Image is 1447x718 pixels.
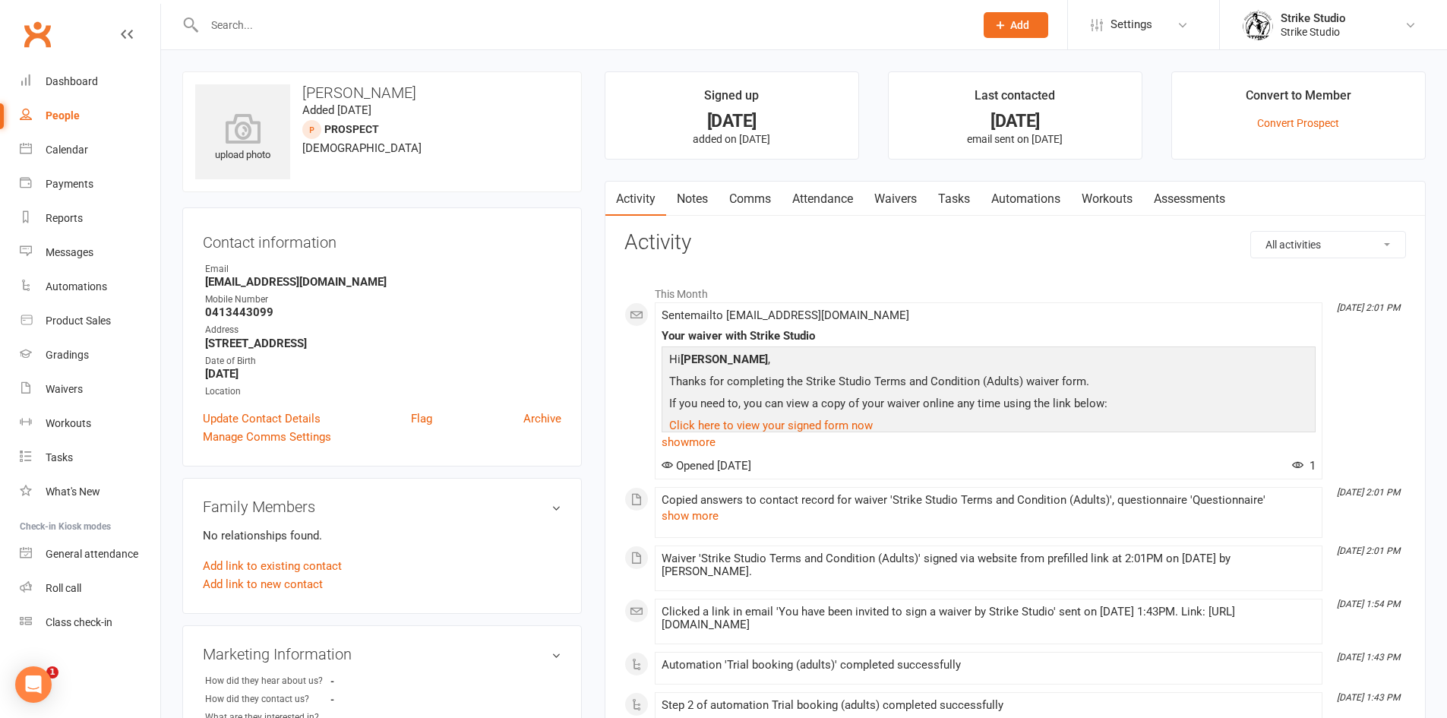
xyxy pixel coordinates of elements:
[619,133,845,145] p: added on [DATE]
[205,367,561,381] strong: [DATE]
[669,419,873,432] a: Click here to view your signed form now
[975,86,1055,113] div: Last contacted
[1292,459,1316,473] span: 1
[20,201,160,236] a: Reports
[902,113,1128,129] div: [DATE]
[20,372,160,406] a: Waivers
[205,354,561,368] div: Date of Birth
[203,527,561,545] p: No relationships found.
[681,353,768,366] strong: [PERSON_NAME]
[662,507,719,525] button: show more
[20,99,160,133] a: People
[46,212,83,224] div: Reports
[1337,599,1400,609] i: [DATE] 1:54 PM
[1337,692,1400,703] i: [DATE] 1:43 PM
[1071,182,1143,217] a: Workouts
[523,410,561,428] a: Archive
[302,141,422,155] span: [DEMOGRAPHIC_DATA]
[662,699,1316,712] div: Step 2 of automation Trial booking (adults) completed successfully
[20,606,160,640] a: Class kiosk mode
[46,75,98,87] div: Dashboard
[330,694,418,705] strong: -
[205,293,561,307] div: Mobile Number
[200,14,964,36] input: Search...
[46,417,91,429] div: Workouts
[46,548,138,560] div: General attendance
[20,304,160,338] a: Product Sales
[1337,546,1400,556] i: [DATE] 2:01 PM
[205,262,561,277] div: Email
[1243,10,1273,40] img: thumb_image1723780799.png
[1143,182,1236,217] a: Assessments
[46,451,73,463] div: Tasks
[1281,25,1346,39] div: Strike Studio
[203,410,321,428] a: Update Contact Details
[20,475,160,509] a: What's New
[195,84,569,101] h3: [PERSON_NAME]
[1246,86,1351,113] div: Convert to Member
[205,323,561,337] div: Address
[205,337,561,350] strong: [STREET_ADDRESS]
[665,350,1312,372] p: Hi ,
[782,182,864,217] a: Attendance
[46,109,80,122] div: People
[619,113,845,129] div: [DATE]
[20,270,160,304] a: Automations
[20,571,160,606] a: Roll call
[1257,117,1339,129] a: Convert Prospect
[20,65,160,99] a: Dashboard
[1281,11,1346,25] div: Strike Studio
[1010,19,1029,31] span: Add
[1337,487,1400,498] i: [DATE] 2:01 PM
[302,103,371,117] time: Added [DATE]
[324,123,379,135] snap: prospect
[46,616,112,628] div: Class check-in
[20,167,160,201] a: Payments
[203,228,561,251] h3: Contact information
[1337,652,1400,663] i: [DATE] 1:43 PM
[203,557,342,575] a: Add link to existing contact
[46,666,58,678] span: 1
[662,330,1316,343] div: Your waiver with Strike Studio
[927,182,981,217] a: Tasks
[20,338,160,372] a: Gradings
[1111,8,1152,42] span: Settings
[662,494,1316,507] div: Copied answers to contact record for waiver 'Strike Studio Terms and Condition (Adults)', questio...
[984,12,1048,38] button: Add
[20,236,160,270] a: Messages
[864,182,927,217] a: Waivers
[411,410,432,428] a: Flag
[662,459,751,473] span: Opened [DATE]
[662,308,909,322] span: Sent email to [EMAIL_ADDRESS][DOMAIN_NAME]
[205,275,561,289] strong: [EMAIL_ADDRESS][DOMAIN_NAME]
[1337,302,1400,313] i: [DATE] 2:01 PM
[205,692,330,707] div: How did they contact us?
[605,182,666,217] a: Activity
[15,666,52,703] div: Open Intercom Messenger
[46,280,107,293] div: Automations
[46,246,93,258] div: Messages
[20,441,160,475] a: Tasks
[46,349,89,361] div: Gradings
[46,144,88,156] div: Calendar
[46,315,111,327] div: Product Sales
[195,113,290,163] div: upload photo
[203,575,323,593] a: Add link to new contact
[18,15,56,53] a: Clubworx
[624,278,1406,302] li: This Month
[662,432,1316,453] a: show more
[665,394,1312,416] p: If you need to, you can view a copy of your waiver online any time using the link below:
[20,133,160,167] a: Calendar
[20,406,160,441] a: Workouts
[662,606,1316,631] div: Clicked a link in email 'You have been invited to sign a waiver by Strike Studio' sent on [DATE] ...
[981,182,1071,217] a: Automations
[665,372,1312,394] p: Thanks for completing the Strike Studio Terms and Condition (Adults) waiver form.
[902,133,1128,145] p: email sent on [DATE]
[330,675,418,687] strong: -
[203,646,561,663] h3: Marketing Information
[20,537,160,571] a: General attendance kiosk mode
[205,674,330,688] div: How did they hear about us?
[624,231,1406,255] h3: Activity
[203,498,561,515] h3: Family Members
[666,182,719,217] a: Notes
